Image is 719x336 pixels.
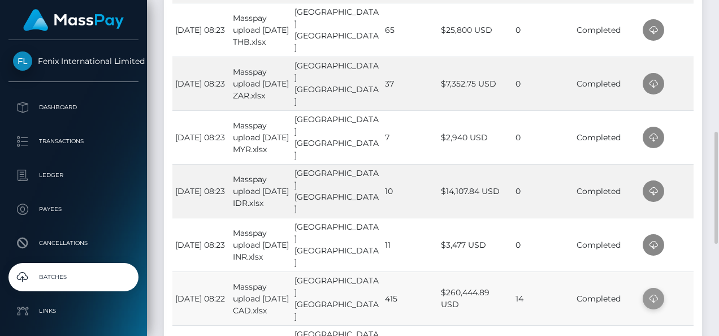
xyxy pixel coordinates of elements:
img: Fenix International Limited [13,51,32,71]
td: 0 [513,3,573,57]
td: [DATE] 08:23 [172,110,230,164]
p: Batches [13,269,134,286]
td: [GEOGRAPHIC_DATA] [GEOGRAPHIC_DATA] [292,218,382,272]
td: 415 [382,272,439,325]
p: Dashboard [13,99,134,116]
td: [DATE] 08:23 [172,218,230,272]
p: Payees [13,201,134,218]
td: Completed [574,218,640,272]
a: Cancellations [8,229,138,257]
td: [GEOGRAPHIC_DATA] [GEOGRAPHIC_DATA] [292,110,382,164]
td: [DATE] 08:23 [172,57,230,110]
td: 0 [513,164,573,218]
p: Ledger [13,167,134,184]
span: Fenix International Limited [8,56,138,66]
td: 0 [513,57,573,110]
td: 11 [382,218,439,272]
td: $7,352.75 USD [438,57,513,110]
td: $260,444.89 USD [438,272,513,325]
td: Masspay upload [DATE] INR.xlsx [230,218,292,272]
td: Completed [574,110,640,164]
td: 0 [513,218,573,272]
td: [GEOGRAPHIC_DATA] [GEOGRAPHIC_DATA] [292,164,382,218]
td: 7 [382,110,439,164]
td: Completed [574,57,640,110]
td: Masspay upload [DATE] CAD.xlsx [230,272,292,325]
td: Completed [574,272,640,325]
td: Completed [574,3,640,57]
td: [GEOGRAPHIC_DATA] [GEOGRAPHIC_DATA] [292,272,382,325]
td: 10 [382,164,439,218]
td: Masspay upload [DATE] ZAR.xlsx [230,57,292,110]
a: Links [8,297,138,325]
td: [GEOGRAPHIC_DATA] [GEOGRAPHIC_DATA] [292,57,382,110]
td: 65 [382,3,439,57]
img: MassPay Logo [23,9,124,31]
td: $25,800 USD [438,3,513,57]
td: $2,940 USD [438,110,513,164]
td: [DATE] 08:23 [172,3,230,57]
td: $3,477 USD [438,218,513,272]
a: Transactions [8,127,138,156]
td: 14 [513,272,573,325]
td: Completed [574,164,640,218]
td: Masspay upload [DATE] IDR.xlsx [230,164,292,218]
a: Payees [8,195,138,223]
a: Ledger [8,161,138,189]
td: [GEOGRAPHIC_DATA] [GEOGRAPHIC_DATA] [292,3,382,57]
p: Cancellations [13,235,134,252]
td: [DATE] 08:23 [172,164,230,218]
td: Masspay upload [DATE] THB.xlsx [230,3,292,57]
td: 0 [513,110,573,164]
p: Links [13,303,134,320]
a: Dashboard [8,93,138,122]
td: $14,107.84 USD [438,164,513,218]
p: Transactions [13,133,134,150]
td: [DATE] 08:22 [172,272,230,325]
td: 37 [382,57,439,110]
td: Masspay upload [DATE] MYR.xlsx [230,110,292,164]
a: Batches [8,263,138,291]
